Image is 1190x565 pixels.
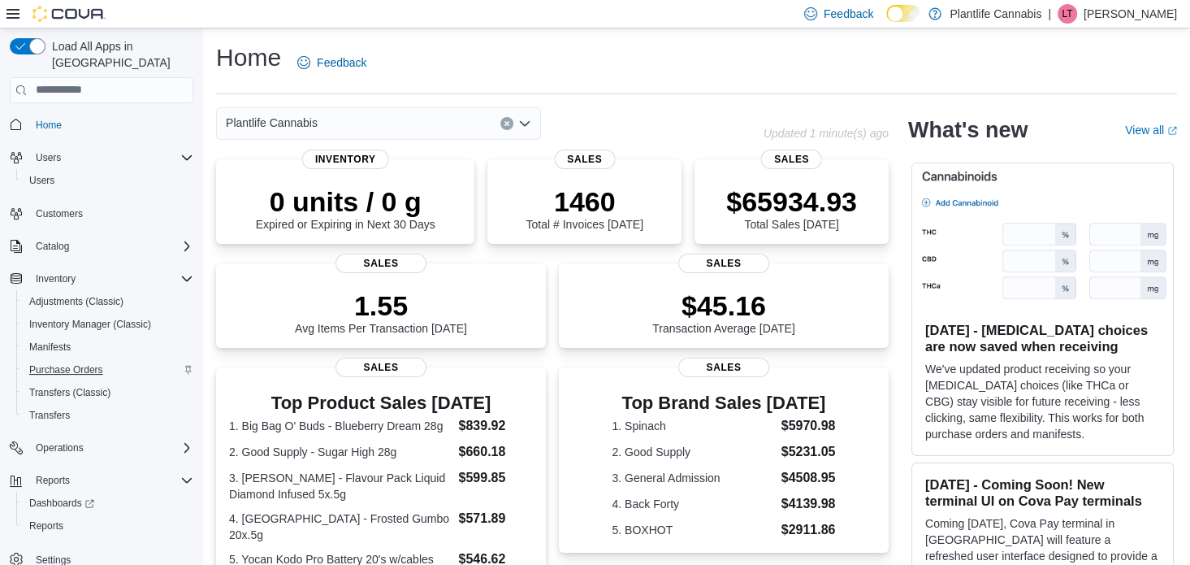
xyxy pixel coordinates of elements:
[16,515,200,537] button: Reports
[29,438,193,458] span: Operations
[652,289,795,322] p: $45.16
[229,444,452,460] dt: 2. Good Supply - Sugar High 28g
[458,468,532,488] dd: $599.85
[29,237,193,256] span: Catalog
[32,6,106,22] img: Cova
[29,318,151,331] span: Inventory Manager (Classic)
[950,4,1041,24] p: Plantlife Cannabis
[612,444,774,460] dt: 2. Good Supply
[16,404,200,427] button: Transfers
[16,290,200,313] button: Adjustments (Classic)
[29,148,67,167] button: Users
[23,493,193,513] span: Dashboards
[16,313,200,336] button: Inventory Manager (Classic)
[761,150,822,169] span: Sales
[29,295,123,308] span: Adjustments (Classic)
[335,358,426,377] span: Sales
[886,22,887,23] span: Dark Mode
[45,38,193,71] span: Load All Apps in [GEOGRAPHIC_DATA]
[29,341,71,354] span: Manifests
[36,119,62,132] span: Home
[229,470,452,502] dt: 3. [PERSON_NAME] - Flavour Pack Liquid Diamond Infused 5x.5g
[29,471,193,490] span: Reports
[29,471,76,490] button: Reports
[29,203,193,224] span: Customers
[3,437,200,459] button: Operations
[23,406,193,425] span: Transfers
[526,185,643,231] div: Total # Invoices [DATE]
[317,54,366,71] span: Feedback
[16,359,200,381] button: Purchase Orders
[3,267,200,290] button: Inventory
[23,383,117,402] a: Transfers (Classic)
[23,292,130,311] a: Adjustments (Classic)
[1084,4,1177,24] p: [PERSON_NAME]
[229,393,533,413] h3: Top Product Sales [DATE]
[29,438,90,458] button: Operations
[458,416,532,436] dd: $839.92
[886,5,920,22] input: Dark Mode
[652,289,795,335] div: Transaction Average [DATE]
[824,6,873,22] span: Feedback
[29,519,63,532] span: Reports
[518,117,531,130] button: Open list of options
[29,497,94,510] span: Dashboards
[29,174,54,187] span: Users
[226,113,318,133] span: Plantlife Cannabis
[678,358,769,377] span: Sales
[925,322,1160,354] h3: [DATE] - [MEDICAL_DATA] choices are now saved when receiving
[36,151,61,164] span: Users
[36,207,83,220] span: Customers
[678,254,769,273] span: Sales
[256,185,435,231] div: Expired or Expiring in Next 30 Days
[29,237,76,256] button: Catalog
[29,204,89,224] a: Customers
[458,509,532,528] dd: $571.89
[781,442,836,462] dd: $5231.05
[726,185,857,231] div: Total Sales [DATE]
[1058,4,1077,24] div: Logan Tisdel
[16,169,200,192] button: Users
[1048,4,1051,24] p: |
[1125,124,1177,137] a: View allExternal link
[335,254,426,273] span: Sales
[295,289,467,335] div: Avg Items Per Transaction [DATE]
[23,516,193,536] span: Reports
[36,474,70,487] span: Reports
[526,185,643,218] p: 1460
[612,393,835,413] h3: Top Brand Sales [DATE]
[3,146,200,169] button: Users
[781,520,836,540] dd: $2911.86
[23,360,193,380] span: Purchase Orders
[29,115,193,135] span: Home
[23,315,158,334] a: Inventory Manager (Classic)
[764,127,889,140] p: Updated 1 minute(s) ago
[291,46,373,79] a: Feedback
[29,409,70,422] span: Transfers
[925,361,1160,442] p: We've updated product receiving so your [MEDICAL_DATA] choices (like THCa or CBG) stay visible fo...
[29,269,82,289] button: Inventory
[23,516,70,536] a: Reports
[23,493,101,513] a: Dashboards
[612,470,774,486] dt: 3. General Admission
[29,269,193,289] span: Inventory
[36,441,84,454] span: Operations
[302,150,389,169] span: Inventory
[554,150,615,169] span: Sales
[23,383,193,402] span: Transfers (Classic)
[3,469,200,492] button: Reports
[29,148,193,167] span: Users
[726,185,857,218] p: $65934.93
[612,522,774,538] dt: 5. BOXHOT
[29,363,103,376] span: Purchase Orders
[3,202,200,225] button: Customers
[16,381,200,404] button: Transfers (Classic)
[3,113,200,137] button: Home
[23,171,61,190] a: Users
[1062,4,1072,24] span: LT
[781,416,836,436] dd: $5970.98
[908,117,1028,143] h2: What's new
[781,468,836,488] dd: $4508.95
[16,492,200,515] a: Dashboards
[23,337,193,357] span: Manifests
